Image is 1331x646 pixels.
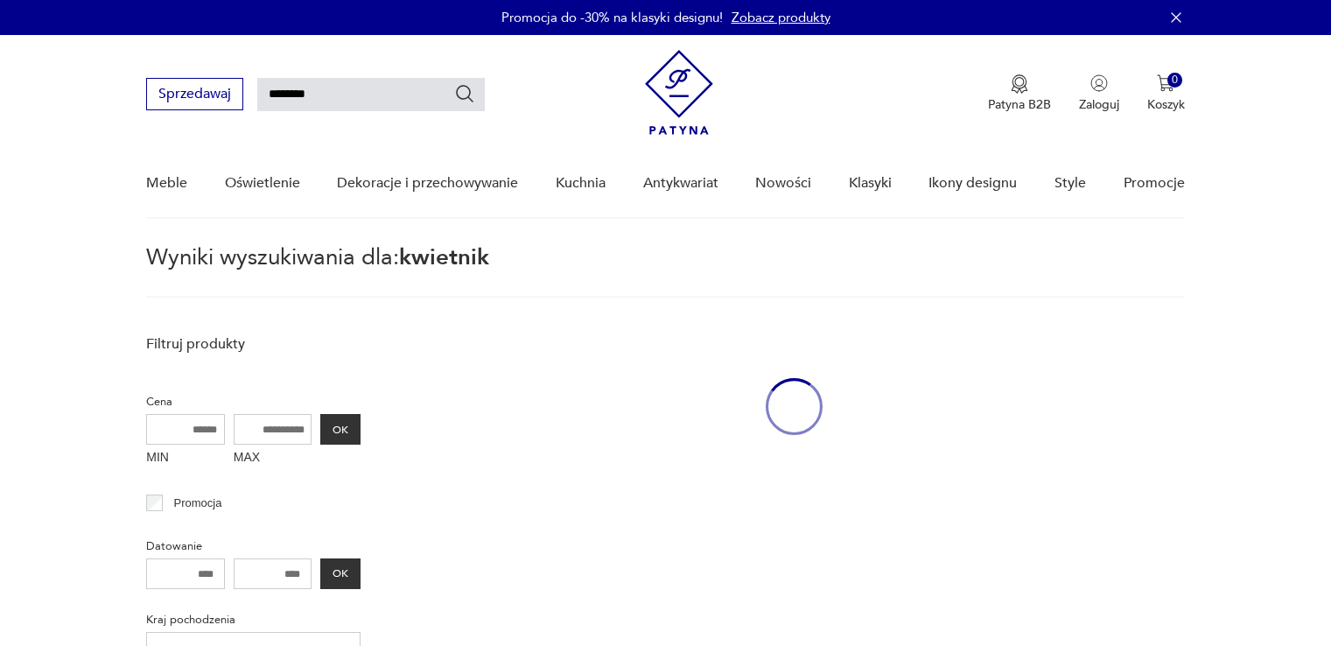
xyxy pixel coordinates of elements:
p: Datowanie [146,537,361,556]
button: 0Koszyk [1147,74,1185,113]
p: Koszyk [1147,96,1185,113]
div: oval-loading [766,326,823,488]
span: kwietnik [399,242,489,273]
button: Patyna B2B [988,74,1051,113]
p: Cena [146,392,361,411]
button: Zaloguj [1079,74,1119,113]
a: Dekoracje i przechowywanie [337,150,518,217]
a: Ikony designu [928,150,1017,217]
div: 0 [1167,73,1182,88]
button: OK [320,558,361,589]
p: Kraj pochodzenia [146,610,361,629]
p: Zaloguj [1079,96,1119,113]
a: Promocje [1124,150,1185,217]
a: Oświetlenie [225,150,300,217]
a: Antykwariat [643,150,718,217]
button: Sprzedawaj [146,78,243,110]
a: Style [1054,150,1086,217]
p: Promocja do -30% na klasyki designu! [501,9,723,26]
a: Nowości [755,150,811,217]
button: OK [320,414,361,445]
img: Ikona medalu [1011,74,1028,94]
p: Patyna B2B [988,96,1051,113]
p: Promocja [174,494,222,513]
p: Wyniki wyszukiwania dla: [146,247,1184,298]
img: Ikonka użytkownika [1090,74,1108,92]
p: Filtruj produkty [146,334,361,354]
button: Szukaj [454,83,475,104]
img: Ikona koszyka [1157,74,1174,92]
a: Zobacz produkty [732,9,830,26]
a: Klasyki [849,150,892,217]
label: MIN [146,445,225,473]
a: Meble [146,150,187,217]
label: MAX [234,445,312,473]
a: Kuchnia [556,150,606,217]
a: Ikona medaluPatyna B2B [988,74,1051,113]
img: Patyna - sklep z meblami i dekoracjami vintage [645,50,713,135]
a: Sprzedawaj [146,89,243,102]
